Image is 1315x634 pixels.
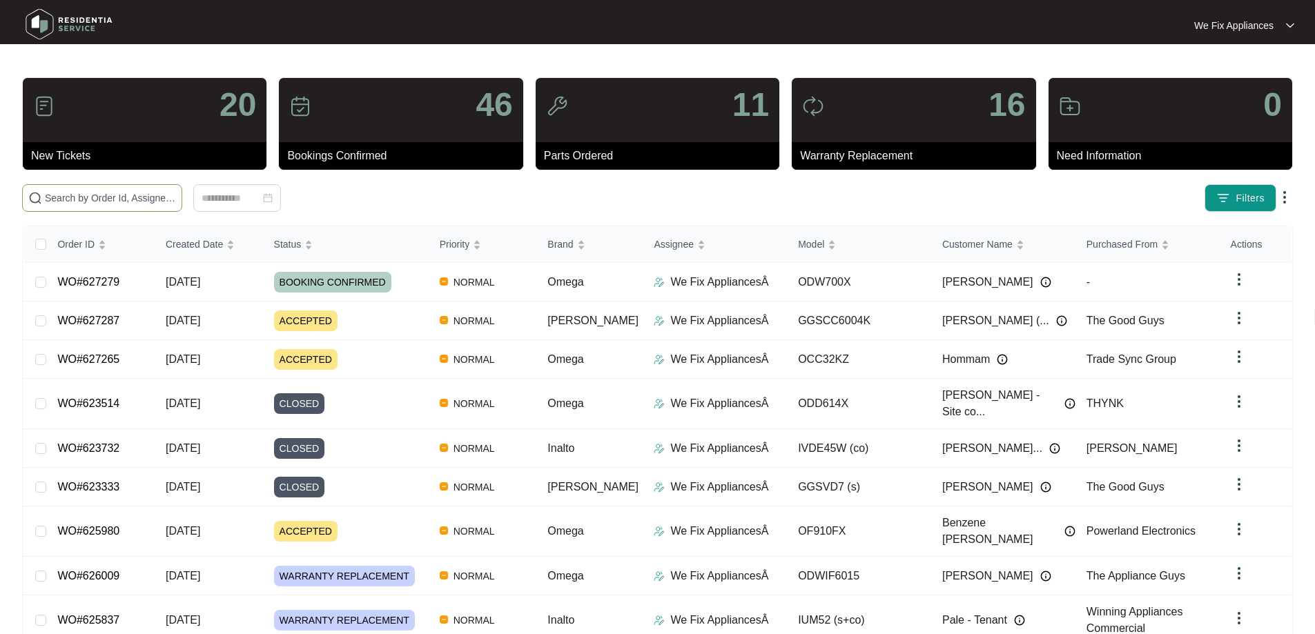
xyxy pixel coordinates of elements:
[274,521,338,542] span: ACCEPTED
[33,95,55,117] img: icon
[440,237,470,252] span: Priority
[57,353,119,365] a: WO#627265
[274,610,415,631] span: WARRANTY REPLACEMENT
[800,148,1035,164] p: Warranty Replacement
[1087,353,1176,365] span: Trade Sync Group
[942,274,1033,290] span: [PERSON_NAME]
[289,95,311,117] img: icon
[654,237,694,252] span: Assignee
[1087,525,1196,537] span: Powerland Electronics
[547,353,583,365] span: Omega
[798,237,824,252] span: Model
[45,190,176,206] input: Search by Order Id, Assignee Name, Customer Name, Brand and Model
[440,526,448,535] img: Vercel Logo
[1231,521,1247,537] img: dropdown arrow
[440,444,448,452] img: Vercel Logo
[942,313,1049,329] span: [PERSON_NAME] (...
[787,340,931,379] td: OCC32KZ
[166,442,200,454] span: [DATE]
[670,313,768,329] p: We Fix AppliancesÂ
[57,397,119,409] a: WO#623514
[274,438,325,459] span: CLOSED
[547,315,639,326] span: [PERSON_NAME]
[547,397,583,409] span: Omega
[274,272,391,293] span: BOOKING CONFIRMED
[643,226,787,263] th: Assignee
[654,354,665,365] img: Assigner Icon
[274,477,325,497] span: CLOSED
[670,351,768,368] p: We Fix AppliancesÂ
[1087,237,1158,252] span: Purchased From
[440,355,448,363] img: Vercel Logo
[547,442,574,454] span: Inalto
[1087,397,1124,409] span: THYNK
[1236,191,1265,206] span: Filters
[942,440,1042,457] span: [PERSON_NAME]...
[1040,277,1051,288] img: Info icon
[57,481,119,493] a: WO#623333
[440,615,448,624] img: Vercel Logo
[787,468,931,506] td: GGSVD7 (s)
[547,276,583,288] span: Omega
[46,226,155,263] th: Order ID
[1075,226,1220,263] th: Purchased From
[274,393,325,414] span: CLOSED
[1087,276,1090,288] span: -
[654,443,665,454] img: Assigner Icon
[166,237,223,252] span: Created Date
[1059,95,1081,117] img: icon
[942,568,1033,584] span: [PERSON_NAME]
[440,277,448,286] img: Vercel Logo
[546,95,568,117] img: icon
[654,315,665,326] img: Assigner Icon
[448,313,500,329] span: NORMAL
[57,276,119,288] a: WO#627279
[57,237,95,252] span: Order ID
[654,615,665,626] img: Assigner Icon
[536,226,643,263] th: Brand
[670,612,768,628] p: We Fix AppliancesÂ
[732,88,769,121] p: 11
[931,226,1075,263] th: Customer Name
[166,315,200,326] span: [DATE]
[654,398,665,409] img: Assigner Icon
[547,525,583,537] span: Omega
[21,3,117,45] img: residentia service logo
[155,226,263,263] th: Created Date
[654,482,665,493] img: Assigner Icon
[1263,88,1282,121] p: 0
[166,570,200,582] span: [DATE]
[670,274,768,290] p: We Fix AppliancesÂ
[942,237,1013,252] span: Customer Name
[1231,476,1247,493] img: dropdown arrow
[220,88,256,121] p: 20
[670,395,768,412] p: We Fix AppliancesÂ
[1220,226,1292,263] th: Actions
[1216,191,1230,205] img: filter icon
[448,523,500,539] span: NORMAL
[448,274,500,290] span: NORMAL
[787,263,931,301] td: ODW700X
[942,387,1058,420] span: [PERSON_NAME] - Site co...
[429,226,537,263] th: Priority
[802,95,824,117] img: icon
[1049,443,1060,454] img: Info icon
[448,440,500,457] span: NORMAL
[1014,615,1025,626] img: Info icon
[547,481,639,493] span: [PERSON_NAME]
[654,277,665,288] img: Assigner Icon
[263,226,429,263] th: Status
[448,351,500,368] span: NORMAL
[448,479,500,495] span: NORMAL
[1057,148,1292,164] p: Need Information
[274,566,415,586] span: WARRANTY REPLACEMENT
[988,88,1025,121] p: 16
[1231,565,1247,582] img: dropdown arrow
[1231,437,1247,454] img: dropdown arrow
[1056,315,1067,326] img: Info icon
[166,397,200,409] span: [DATE]
[1040,571,1051,582] img: Info icon
[274,237,302,252] span: Status
[166,525,200,537] span: [DATE]
[787,226,931,263] th: Model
